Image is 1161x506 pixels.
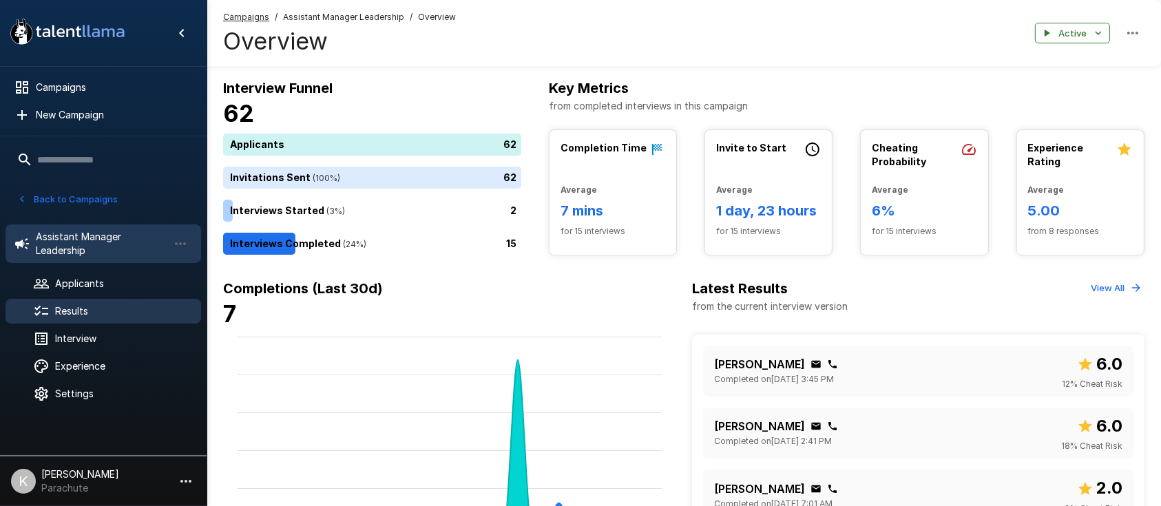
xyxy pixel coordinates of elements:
span: Completed on [DATE] 2:41 PM [714,434,832,448]
h4: Overview [223,27,456,56]
p: 62 [503,138,516,152]
h6: 5.00 [1028,200,1133,222]
h6: 7 mins [561,200,665,222]
div: Click to copy [827,483,838,494]
b: Average [1028,185,1065,195]
p: from completed interviews in this campaign [549,99,1144,113]
h6: 1 day, 23 hours [716,200,821,222]
b: Latest Results [692,280,788,297]
span: Overall score out of 10 [1077,351,1122,377]
span: Overall score out of 10 [1077,413,1122,439]
b: Average [561,185,597,195]
span: from 8 responses [1028,224,1133,238]
u: Campaigns [223,12,269,22]
div: Click to copy [810,483,822,494]
span: Completed on [DATE] 3:45 PM [714,372,834,386]
p: 15 [506,237,516,251]
span: 18 % Cheat Risk [1061,439,1122,453]
b: Experience Rating [1028,142,1084,167]
b: 2.0 [1096,478,1122,498]
button: Active [1035,23,1110,44]
b: Average [716,185,753,195]
h6: 6% [872,200,976,222]
b: 6.0 [1096,354,1122,374]
span: / [275,10,278,24]
span: for 15 interviews [561,224,665,238]
b: Invite to Start [716,142,786,154]
b: Cheating Probability [872,142,926,167]
b: Average [872,185,908,195]
div: Click to copy [810,421,822,432]
b: Completion Time [561,142,647,154]
b: 62 [223,99,254,127]
b: 7 [223,299,236,328]
b: Interview Funnel [223,80,333,96]
p: [PERSON_NAME] [714,481,805,497]
span: Assistant Manager Leadership [283,10,404,24]
div: Click to copy [827,421,838,432]
b: Key Metrics [549,80,629,96]
p: from the current interview version [692,299,848,313]
span: for 15 interviews [872,224,976,238]
span: Overall score out of 10 [1077,475,1122,501]
div: Click to copy [810,359,822,370]
span: 12 % Cheat Risk [1062,377,1122,391]
span: Overview [418,10,456,24]
b: 6.0 [1096,416,1122,436]
span: for 15 interviews [716,224,821,238]
button: View All [1087,277,1144,299]
p: 62 [503,171,516,185]
div: Click to copy [827,359,838,370]
span: / [410,10,412,24]
p: 2 [510,204,516,218]
p: [PERSON_NAME] [714,356,805,372]
b: Completions (Last 30d) [223,280,383,297]
p: [PERSON_NAME] [714,418,805,434]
